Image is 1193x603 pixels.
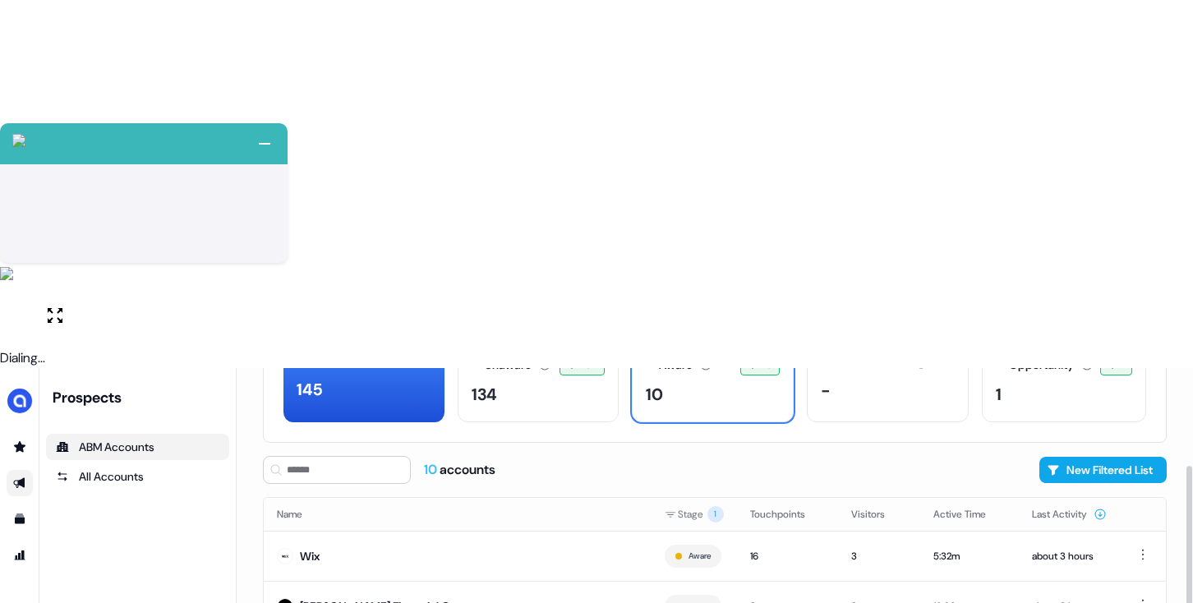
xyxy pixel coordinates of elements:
span: 1 [707,506,724,522]
div: All Accounts [56,468,219,485]
button: Last Activity [1032,499,1107,529]
div: 10 [646,382,663,407]
div: 5:32m [933,548,1006,564]
button: Touchpoints [750,499,825,529]
button: Active Time [933,499,1006,529]
div: Stage [665,506,724,522]
div: Wix [300,548,320,564]
a: Go to outbound experience [7,470,33,496]
button: Aware [689,549,711,564]
button: New Filtered List [1039,457,1167,483]
div: 145 [297,377,322,402]
div: ABM Accounts [56,439,219,455]
div: accounts [424,461,495,479]
span: 10 [424,461,440,478]
a: All accounts [46,463,229,490]
div: Prospects [53,388,229,407]
button: Visitors [851,499,905,529]
div: 3 [851,548,907,564]
a: Go to templates [7,506,33,532]
a: ABM Accounts [46,434,229,460]
div: about 3 hours [1032,548,1107,564]
div: 134 [472,382,497,407]
img: callcloud-icon-white-35.svg [12,134,25,147]
a: Go to attribution [7,542,33,568]
div: - [821,378,831,403]
div: 16 [750,548,825,564]
div: 1 [996,382,1002,407]
a: Go to prospects [7,434,33,460]
th: Name [264,498,652,531]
